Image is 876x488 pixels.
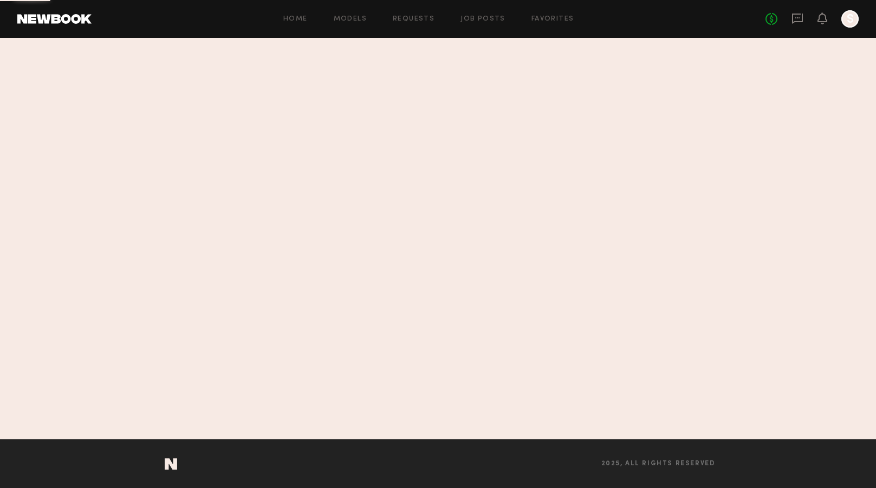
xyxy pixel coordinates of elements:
[841,10,859,28] a: S
[283,16,308,23] a: Home
[393,16,434,23] a: Requests
[460,16,505,23] a: Job Posts
[334,16,367,23] a: Models
[601,460,716,467] span: 2025, all rights reserved
[531,16,574,23] a: Favorites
